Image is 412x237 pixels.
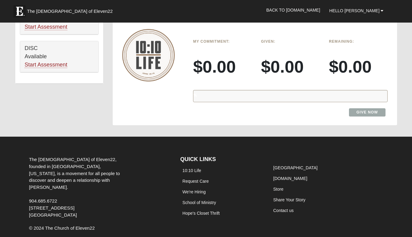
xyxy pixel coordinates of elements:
[193,56,252,77] h3: $0.00
[29,212,77,217] span: [GEOGRAPHIC_DATA]
[273,165,318,170] a: [GEOGRAPHIC_DATA]
[20,41,98,72] div: DISC Available
[182,200,216,205] a: School of Ministry
[329,39,388,44] h6: Remaining:
[182,179,209,184] a: Request Care
[25,24,67,30] a: Start Assessment
[182,189,206,194] a: We're Hiring
[273,176,307,181] a: [DOMAIN_NAME]
[27,8,113,14] span: The [DEMOGRAPHIC_DATA] of Eleven22
[329,56,388,77] h3: $0.00
[180,156,262,163] h4: QUICK LINKS
[325,3,388,18] a: Hello [PERSON_NAME]
[273,208,294,213] a: Contact us
[24,156,125,218] div: The [DEMOGRAPHIC_DATA] of Eleven22, founded in [GEOGRAPHIC_DATA], [US_STATE], is a movement for a...
[182,211,220,216] a: Hope's Closet Thrift
[262,2,325,18] a: Back to [DOMAIN_NAME]
[329,8,379,13] span: Hello [PERSON_NAME]
[193,39,252,44] h6: My Commitment:
[273,187,283,192] a: Store
[261,39,320,44] h6: Given:
[25,62,67,68] a: Start Assessment
[13,5,26,17] img: Eleven22 logo
[261,56,320,77] h3: $0.00
[122,29,175,81] img: 10-10-Life-logo-round-no-scripture.png
[182,168,201,173] a: 10:10 Life
[273,197,305,202] a: Share Your Story
[349,108,386,117] a: Give Now
[10,2,132,17] a: The [DEMOGRAPHIC_DATA] of Eleven22
[29,225,95,231] span: © 2024 The Church of Eleven22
